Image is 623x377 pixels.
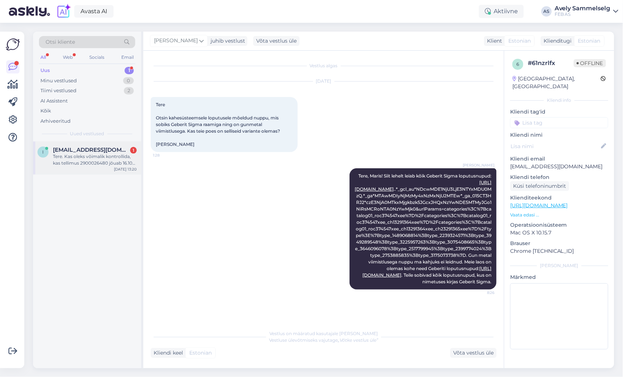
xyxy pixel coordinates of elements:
div: Klienditugi [541,37,572,45]
div: AS [541,6,552,17]
p: Operatsioonisüsteem [510,221,608,229]
span: Otsi kliente [46,38,75,46]
span: Iirisnaaber@gmail.com [53,147,129,153]
p: Brauser [510,240,608,247]
div: [DATE] [151,78,497,85]
div: 2 [124,87,134,94]
div: Uus [40,67,50,74]
div: Klient [484,37,502,45]
span: Estonian [189,349,212,357]
div: AI Assistent [40,97,68,105]
span: Vestluse ülevõtmiseks vajutage [269,337,378,343]
div: 0 [123,77,134,85]
div: Tere. Kas oleks võimalik kontrollida, kas tellimus 2900026480 jõuab 16.10-ks Pärnu poodi? [53,153,137,166]
div: [GEOGRAPHIC_DATA], [GEOGRAPHIC_DATA] [512,75,601,90]
div: Kliendi keel [151,349,183,357]
p: Klienditeekond [510,194,608,202]
a: Avasta AI [74,5,114,18]
span: Uued vestlused [70,130,104,137]
div: Email [120,53,135,62]
p: Kliendi nimi [510,131,608,139]
div: Võta vestlus üle [253,36,300,46]
div: FEB AS [555,11,611,17]
div: All [39,53,47,62]
span: [PERSON_NAME] [154,37,198,45]
div: Arhiveeritud [40,118,71,125]
p: Märkmed [510,273,608,281]
img: explore-ai [56,4,71,19]
div: Kliendi info [510,97,608,104]
span: 6 [517,61,519,67]
span: 1:28 [153,152,180,158]
input: Lisa nimi [511,142,600,150]
p: Kliendi telefon [510,173,608,181]
p: Vaata edasi ... [510,212,608,218]
div: juhib vestlust [208,37,245,45]
span: Estonian [578,37,601,45]
div: [DATE] 13:20 [114,166,137,172]
span: I [42,149,44,155]
div: Socials [88,53,106,62]
span: Vestlus on määratud kasutajale [PERSON_NAME] [269,331,378,336]
div: 1 [130,147,137,154]
span: Tere, Maris! Siit lehelt leiab kõik Geberit Sigma loputusnupud: ..*_gcl_au*NDcwMDE1NjU3LjE3NTYxMD... [355,173,493,284]
div: Võta vestlus üle [450,348,497,358]
img: Askly Logo [6,37,20,51]
div: Küsi telefoninumbrit [510,181,569,191]
input: Lisa tag [510,117,608,128]
span: Tere Otsin kahesüsteemsele loputusele mõeldud nuppu, mis sobiks Geberit Sigma raamiga ning on gun... [156,102,281,147]
span: [PERSON_NAME] [463,162,494,168]
span: Estonian [508,37,531,45]
div: Tiimi vestlused [40,87,76,94]
div: 1 [125,67,134,74]
div: Minu vestlused [40,77,77,85]
div: [PERSON_NAME] [510,262,608,269]
span: Offline [574,59,606,67]
p: Kliendi tag'id [510,108,608,116]
div: Kõik [40,107,51,115]
i: „Võtke vestlus üle” [338,337,378,343]
div: Avely Sammelselg [555,6,611,11]
a: [URL][DOMAIN_NAME] [510,202,568,209]
a: Avely SammelselgFEB AS [555,6,619,17]
div: Aktiivne [479,5,524,18]
div: Web [61,53,74,62]
p: Mac OS X 10.15.7 [510,229,608,237]
p: Chrome [TECHNICAL_ID] [510,247,608,255]
p: [EMAIL_ADDRESS][DOMAIN_NAME] [510,163,608,170]
span: 8:26 [467,290,494,295]
p: Kliendi email [510,155,608,163]
div: Vestlus algas [151,62,497,69]
div: # 61nzrlfx [528,59,574,68]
